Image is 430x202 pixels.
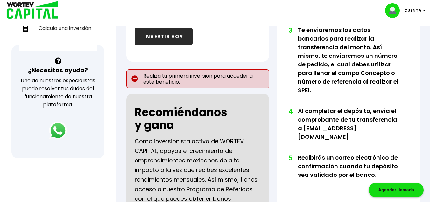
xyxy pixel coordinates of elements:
li: Te enviaremos los datos bancarios para realizar la transferencia del monto. Así mismo, te enviare... [298,26,399,107]
img: profile-image [385,3,404,18]
img: logos_whatsapp-icon.242b2217.svg [49,122,67,139]
li: Al completar el depósito, envía el comprobante de tu transferencia a [EMAIL_ADDRESS][DOMAIN_NAME] [298,107,399,153]
li: Recibirás un correo electrónico de confirmación cuando tu depósito sea validado por el banco. [298,153,399,191]
img: icon-down [421,10,430,11]
span: 4 [288,107,292,116]
img: error-circle.027baa21.svg [131,75,138,82]
p: Realiza tu primera inversión para acceder a este beneficio. [126,69,269,88]
span: 3 [288,26,292,35]
img: calculadora-icon.17d418c4.svg [22,25,29,32]
button: INVERTIR HOY [135,28,193,45]
a: Calcula una inversión [19,22,97,35]
div: Agendar llamada [369,183,424,197]
span: 5 [288,153,292,163]
h3: ¿Necesitas ayuda? [28,66,88,75]
p: Uno de nuestros especialistas puede resolver tus dudas del funcionamiento de nuestra plataforma. [20,77,96,108]
h2: Recomiéndanos y gana [135,106,227,131]
p: Cuenta [404,6,421,15]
